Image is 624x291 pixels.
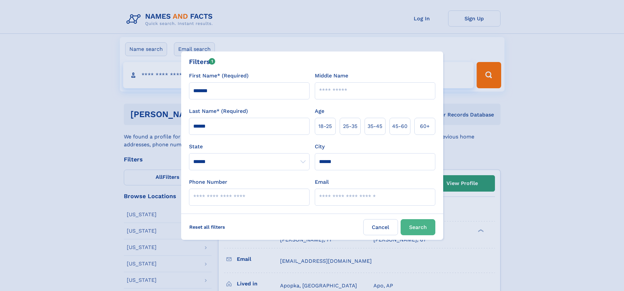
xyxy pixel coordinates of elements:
div: Filters [189,57,216,67]
label: First Name* (Required) [189,72,249,80]
span: 18‑25 [318,122,332,130]
span: 60+ [420,122,430,130]
label: Last Name* (Required) [189,107,248,115]
label: Email [315,178,329,186]
span: 35‑45 [368,122,382,130]
span: 45‑60 [392,122,407,130]
label: Cancel [363,219,398,235]
label: City [315,143,325,151]
label: Age [315,107,324,115]
label: State [189,143,310,151]
button: Search [401,219,435,235]
label: Reset all filters [185,219,229,235]
label: Phone Number [189,178,227,186]
label: Middle Name [315,72,348,80]
span: 25‑35 [343,122,357,130]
